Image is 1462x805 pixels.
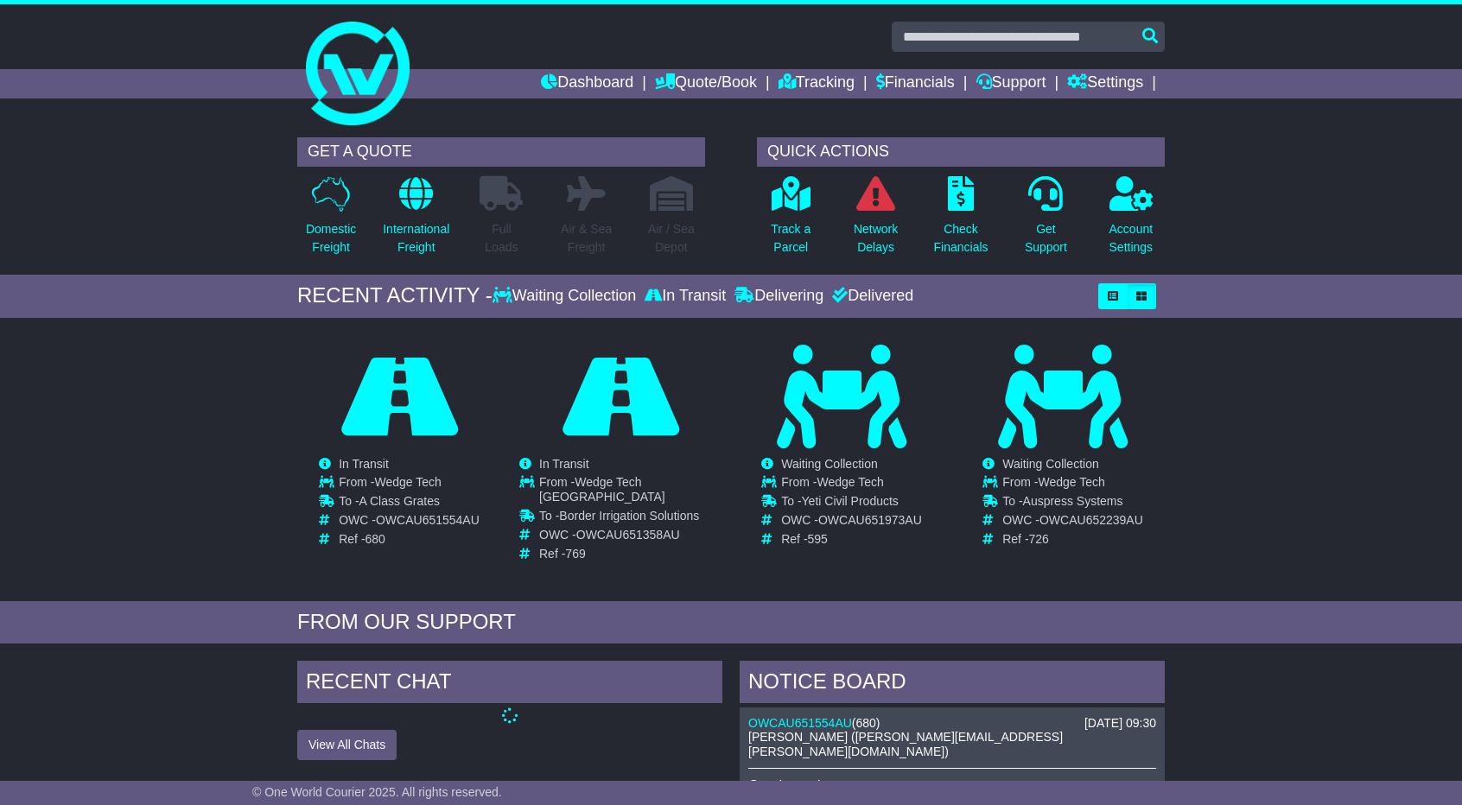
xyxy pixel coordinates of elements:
td: OWC - [339,513,480,532]
p: Account Settings [1109,220,1154,257]
a: AccountSettings [1109,175,1154,266]
span: In Transit [539,457,589,471]
p: Get Support [1025,220,1067,257]
span: Wedge Tech [1038,475,1104,489]
td: To - [339,494,480,513]
p: Track a Parcel [771,220,810,257]
span: Wedge Tech [817,475,883,489]
div: RECENT ACTIVITY - [297,283,493,308]
a: InternationalFreight [382,175,450,266]
td: From - [1002,475,1143,494]
p: International Freight [383,220,449,257]
span: 680 [365,532,385,546]
td: Ref - [781,532,922,547]
span: Wedge Tech [GEOGRAPHIC_DATA] [539,475,665,504]
a: Quote/Book [655,69,757,98]
a: GetSupport [1024,175,1068,266]
div: [DATE] 09:30 [1084,716,1156,731]
p: Check Financials [934,220,988,257]
a: Settings [1067,69,1143,98]
span: OWCAU651554AU [376,513,480,527]
span: [PERSON_NAME] ([PERSON_NAME][EMAIL_ADDRESS][PERSON_NAME][DOMAIN_NAME]) [748,730,1063,758]
a: Dashboard [541,69,633,98]
span: A Class Grates [359,494,440,508]
p: Network Delays [854,220,898,257]
div: ( ) [748,716,1156,731]
td: Ref - [1002,532,1143,547]
span: Waiting Collection [781,457,878,471]
a: DomesticFreight [305,175,357,266]
div: RECENT CHAT [297,661,722,707]
a: OWCAU651554AU [748,716,852,730]
td: To - [1002,494,1143,513]
a: Tracking [779,69,855,98]
span: 769 [565,547,585,561]
span: OWCAU651973AU [818,513,922,527]
span: 726 [1029,532,1049,546]
td: OWC - [781,513,922,532]
td: Ref - [539,547,721,561]
span: Auspress Systems [1023,494,1123,508]
div: GET A QUOTE [297,137,705,167]
span: 680 [856,716,876,730]
p: Air / Sea Depot [648,220,695,257]
td: To - [781,494,922,513]
div: Delivered [828,287,913,306]
td: From - [781,475,922,494]
td: From - [539,475,721,509]
td: Ref - [339,532,480,547]
a: NetworkDelays [853,175,899,266]
div: QUICK ACTIONS [757,137,1165,167]
td: To - [539,509,721,528]
a: CheckFinancials [933,175,989,266]
div: Delivering [730,287,828,306]
span: OWCAU651358AU [576,528,680,542]
a: Financials [876,69,955,98]
span: Wedge Tech [374,475,441,489]
span: Border Irrigation Solutions [559,509,699,523]
span: 595 [808,532,828,546]
div: Waiting Collection [493,287,640,306]
p: Domestic Freight [306,220,356,257]
td: OWC - [1002,513,1143,532]
div: In Transit [640,287,730,306]
td: OWC - [539,528,721,547]
span: In Transit [339,457,389,471]
span: OWCAU652239AU [1039,513,1143,527]
span: Yeti Civil Products [802,494,899,508]
td: From - [339,475,480,494]
button: View All Chats [297,730,397,760]
span: © One World Courier 2025. All rights reserved. [252,785,502,799]
p: Full Loads [480,220,523,257]
a: Track aParcel [770,175,811,266]
p: Good morning [748,777,1156,794]
div: FROM OUR SUPPORT [297,610,1165,635]
a: Support [976,69,1046,98]
span: Waiting Collection [1002,457,1099,471]
p: Air & Sea Freight [561,220,612,257]
div: NOTICE BOARD [740,661,1165,707]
